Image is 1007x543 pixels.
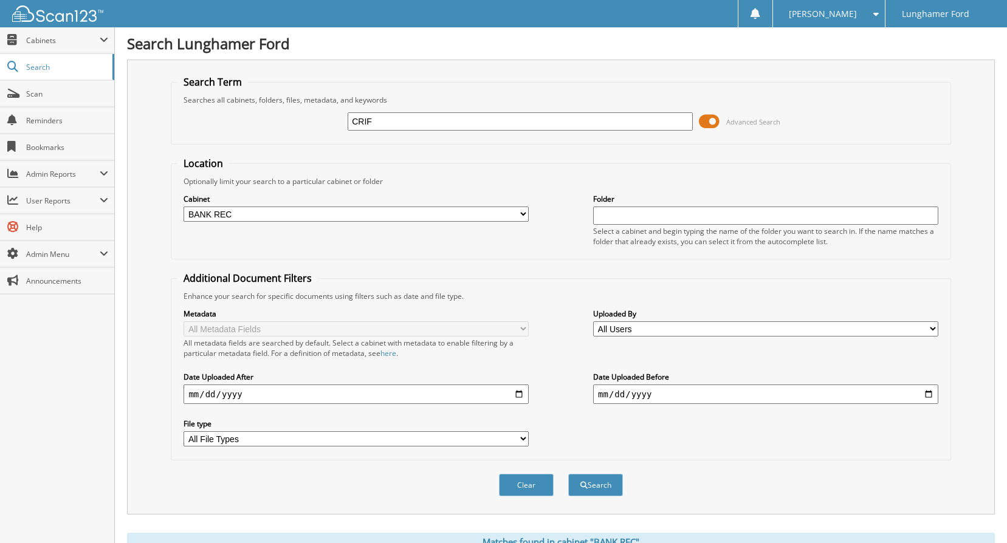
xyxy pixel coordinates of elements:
span: User Reports [26,196,100,206]
label: Date Uploaded After [184,372,529,382]
span: Cabinets [26,35,100,46]
legend: Additional Document Filters [177,271,318,285]
label: File type [184,418,529,429]
span: Reminders [26,115,108,126]
span: Scan [26,89,108,99]
input: start [184,384,529,404]
label: Cabinet [184,194,529,204]
label: Metadata [184,309,529,319]
div: Optionally limit your search to a particular cabinet or folder [177,176,944,186]
div: Searches all cabinets, folders, files, metadata, and keywords [177,95,944,105]
div: All metadata fields are searched by default. Select a cabinet with metadata to enable filtering b... [184,338,529,358]
img: scan123-logo-white.svg [12,5,103,22]
span: Search [26,62,106,72]
legend: Search Term [177,75,248,89]
legend: Location [177,157,229,170]
span: [PERSON_NAME] [789,10,857,18]
label: Date Uploaded Before [593,372,938,382]
span: Admin Reports [26,169,100,179]
span: Advanced Search [726,117,780,126]
div: Enhance your search for specific documents using filters such as date and file type. [177,291,944,301]
span: Bookmarks [26,142,108,152]
span: Admin Menu [26,249,100,259]
label: Folder [593,194,938,204]
span: Help [26,222,108,233]
a: here [380,348,396,358]
div: Select a cabinet and begin typing the name of the folder you want to search in. If the name match... [593,226,938,247]
button: Search [568,474,623,496]
span: Lunghamer Ford [902,10,969,18]
label: Uploaded By [593,309,938,319]
input: end [593,384,938,404]
button: Clear [499,474,554,496]
span: Announcements [26,276,108,286]
h1: Search Lunghamer Ford [127,33,995,53]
